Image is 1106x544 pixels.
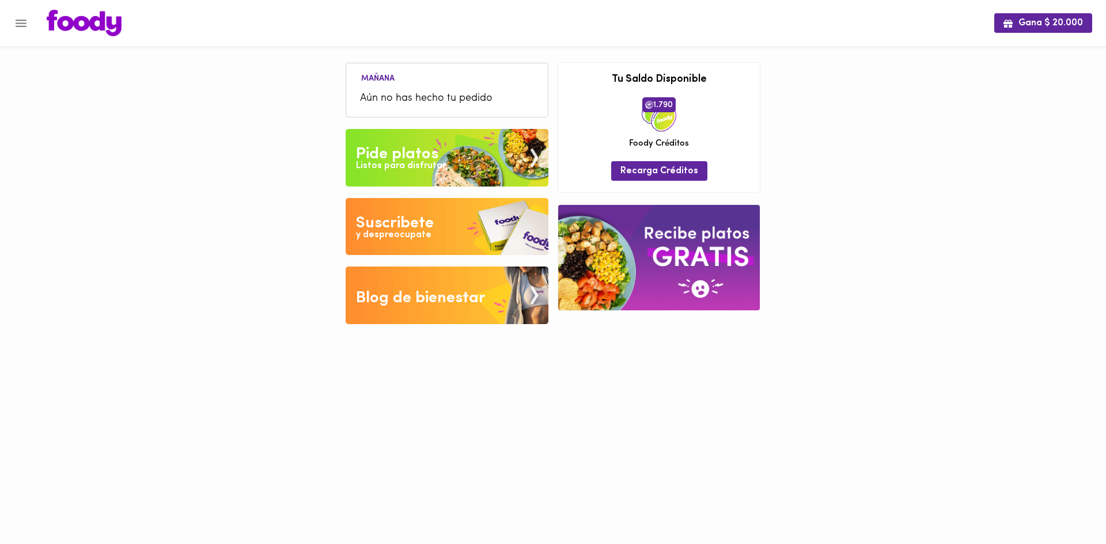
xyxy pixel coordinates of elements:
img: credits-package.png [642,97,676,132]
img: Disfruta bajar de peso [346,198,548,256]
span: Gana $ 20.000 [1003,18,1083,29]
button: Gana $ 20.000 [994,13,1092,32]
div: y despreocupate [356,229,431,242]
li: Mañana [352,72,404,83]
span: Aún no has hecho tu pedido [360,91,534,106]
div: Listos para disfrutar [356,159,446,173]
img: foody-creditos.png [645,101,653,109]
img: referral-banner.png [558,205,760,310]
iframe: Messagebird Livechat Widget [1039,477,1094,532]
img: Pide un Platos [346,129,548,187]
div: Blog de bienestar [356,287,486,310]
div: Suscribete [356,212,434,235]
span: 1.790 [642,97,676,112]
img: Blog de bienestar [346,267,548,324]
span: Recarga Créditos [620,166,698,177]
button: Recarga Créditos [611,161,707,180]
img: logo.png [47,10,122,36]
h3: Tu Saldo Disponible [567,74,751,86]
button: Menu [7,9,35,37]
span: Foody Créditos [629,138,689,150]
div: Pide platos [356,143,438,166]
